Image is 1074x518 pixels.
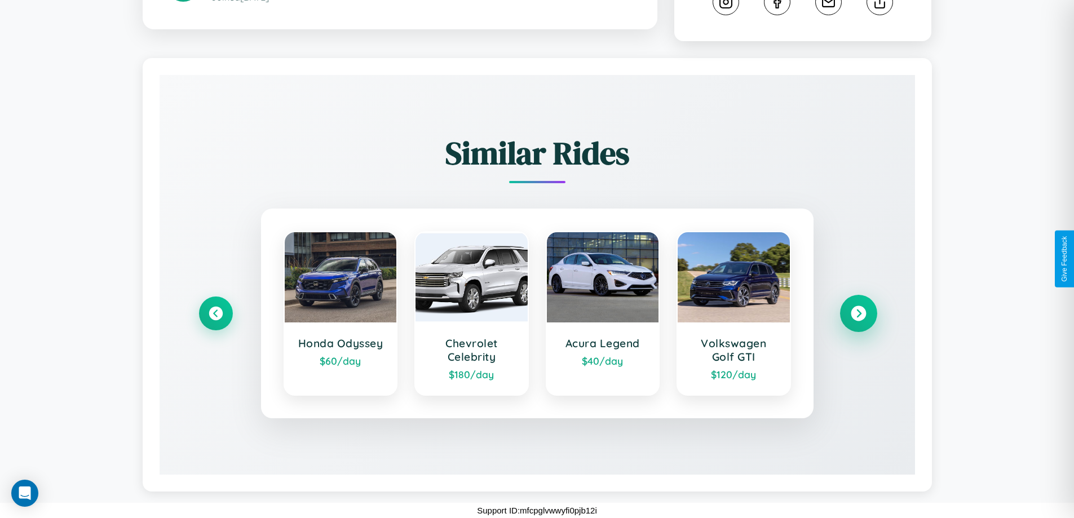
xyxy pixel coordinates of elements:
[689,368,779,380] div: $ 120 /day
[677,231,791,396] a: Volkswagen Golf GTI$120/day
[558,337,648,350] h3: Acura Legend
[11,480,38,507] div: Open Intercom Messenger
[558,355,648,367] div: $ 40 /day
[414,231,529,396] a: Chevrolet Celebrity$180/day
[689,337,779,364] h3: Volkswagen Golf GTI
[284,231,398,396] a: Honda Odyssey$60/day
[199,131,876,175] h2: Similar Rides
[427,368,516,380] div: $ 180 /day
[296,355,386,367] div: $ 60 /day
[477,503,597,518] p: Support ID: mfcpglvwwyfi0pjb12i
[296,337,386,350] h3: Honda Odyssey
[546,231,660,396] a: Acura Legend$40/day
[427,337,516,364] h3: Chevrolet Celebrity
[1060,236,1068,282] div: Give Feedback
